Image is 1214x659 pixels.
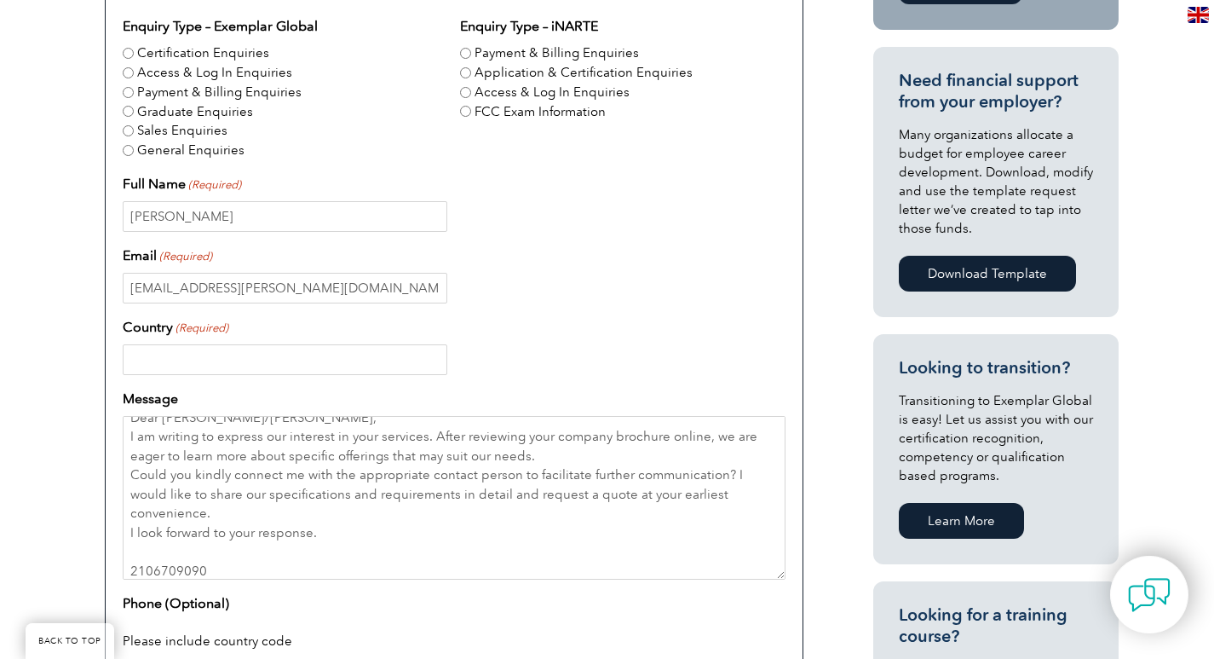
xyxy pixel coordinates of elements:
span: (Required) [158,248,212,265]
img: en [1188,7,1209,23]
label: Access & Log In Enquiries [137,63,292,83]
p: Transitioning to Exemplar Global is easy! Let us assist you with our certification recognition, c... [899,391,1093,485]
label: FCC Exam Information [475,102,606,122]
label: Sales Enquiries [137,121,227,141]
label: Payment & Billing Enquiries [137,83,302,102]
label: General Enquiries [137,141,245,160]
label: Payment & Billing Enquiries [475,43,639,63]
a: Download Template [899,256,1076,292]
label: Certification Enquiries [137,43,269,63]
label: Phone (Optional) [123,593,229,614]
h3: Need financial support from your employer? [899,70,1093,113]
label: Country [123,317,228,338]
label: Email [123,246,212,266]
label: Graduate Enquiries [137,102,253,122]
label: Message [123,389,178,409]
h3: Looking for a training course? [899,604,1093,647]
a: Learn More [899,503,1024,539]
span: (Required) [187,176,241,194]
a: BACK TO TOP [26,623,114,659]
h3: Looking to transition? [899,357,1093,379]
label: Full Name [123,174,241,194]
label: Application & Certification Enquiries [475,63,693,83]
label: Access & Log In Enquiries [475,83,630,102]
legend: Enquiry Type – Exemplar Global [123,16,318,37]
span: (Required) [174,320,228,337]
img: contact-chat.png [1128,574,1171,616]
p: Many organizations allocate a budget for employee career development. Download, modify and use th... [899,125,1093,238]
legend: Enquiry Type – iNARTE [460,16,598,37]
